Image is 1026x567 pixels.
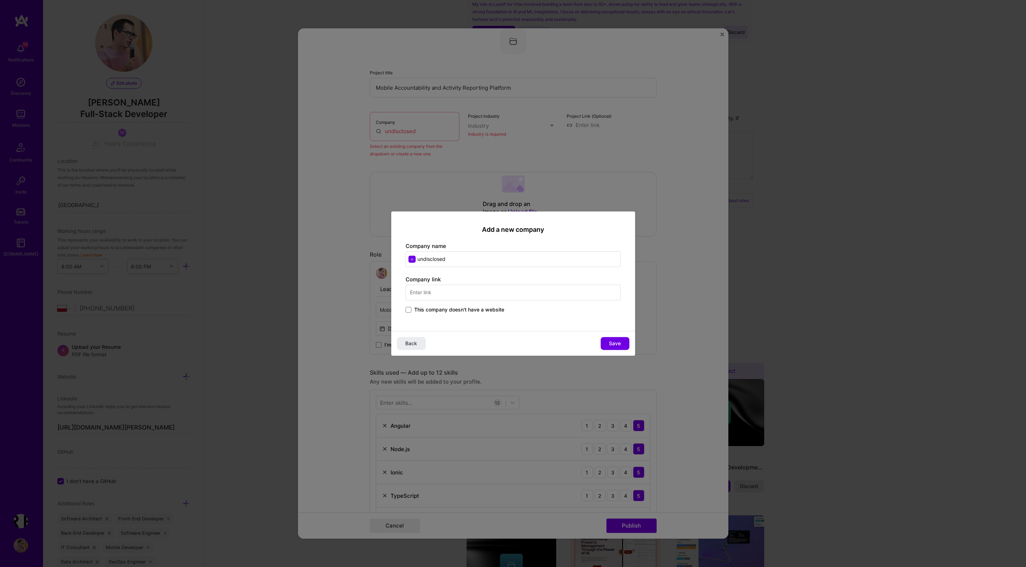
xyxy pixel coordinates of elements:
label: Company link [406,276,441,283]
span: Save [609,340,621,347]
button: Save [601,337,629,350]
label: Company name [406,243,446,249]
h2: Add a new company [406,226,621,234]
span: Back [405,340,417,347]
button: Back [397,337,426,350]
input: Enter name [406,251,621,267]
input: Enter link [406,285,621,300]
span: This company doesn't have a website [414,306,504,313]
